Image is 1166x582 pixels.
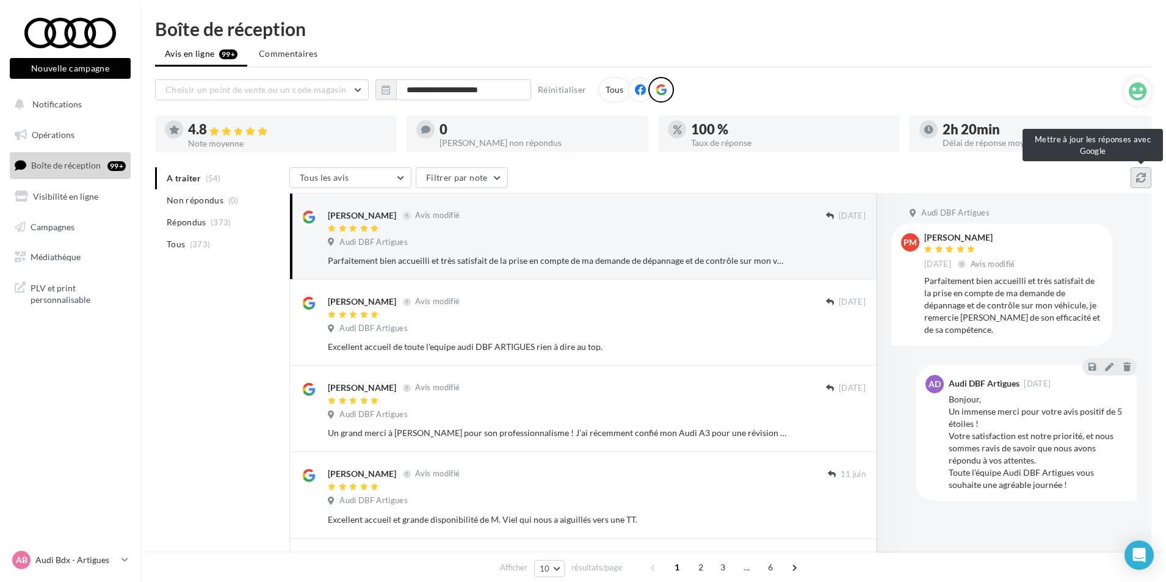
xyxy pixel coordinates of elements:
span: (0) [228,195,239,205]
span: Audi DBF Artigues [339,409,408,420]
div: Excellent accueil de toute l'equipe audi DBF ARTIGUES rien à dire au top. [328,341,786,353]
span: (373) [211,217,231,227]
span: AD [929,378,941,390]
span: Tous les avis [300,172,349,183]
div: [PERSON_NAME] [328,296,396,308]
div: Boîte de réception [155,20,1151,38]
button: 10 [534,560,565,577]
button: Choisir un point de vente ou un code magasin [155,79,369,100]
span: [DATE] [839,211,866,222]
div: Parfaitement bien accueilli et très satisfait de la prise en compte de ma demande de dépannage et... [924,275,1103,336]
div: Domaine [63,72,94,80]
span: Avis modifié [971,259,1015,269]
button: Filtrer par note [416,167,508,188]
div: Excellent accueil et grande disponibilité de M. Viel qui nous a aiguillés vers une TT. [328,514,786,526]
span: Opérations [32,129,74,140]
span: Audi DBF Artigues [339,323,408,334]
a: AB Audi Bdx - Artigues [10,548,131,572]
div: Tous [598,77,631,103]
div: Note moyenne [188,139,387,148]
img: tab_keywords_by_traffic_grey.svg [139,71,148,81]
span: Commentaires [259,48,317,60]
span: Répondus [167,216,206,228]
span: Audi DBF Artigues [921,208,990,219]
span: 3 [713,558,733,577]
span: Médiathèque [31,252,81,262]
span: 2 [691,558,711,577]
div: [PERSON_NAME] [924,233,1018,242]
div: Parfaitement bien accueilli et très satisfait de la prise en compte de ma demande de dépannage et... [328,255,786,267]
button: Tous les avis [289,167,411,188]
a: Boîte de réception99+ [7,152,133,178]
span: Audi DBF Artigues [339,237,408,248]
div: 100 % [691,123,890,136]
div: Taux de réponse [691,139,890,147]
div: [PERSON_NAME] [328,382,396,394]
a: Opérations [7,122,133,148]
div: Mettre à jour les réponses avec Google [1023,129,1163,161]
img: website_grey.svg [20,32,29,42]
span: Boîte de réception [31,160,101,170]
button: Nouvelle campagne [10,58,131,79]
a: Campagnes [7,214,133,240]
div: 0 [440,123,639,136]
span: [DATE] [839,297,866,308]
span: Non répondus [167,194,223,206]
a: Médiathèque [7,244,133,270]
div: Domaine: [DOMAIN_NAME] [32,32,138,42]
span: Avis modifié [415,469,460,479]
span: [DATE] [839,383,866,394]
span: Afficher [500,562,527,573]
div: Mots-clés [152,72,187,80]
p: Audi Bdx - Artigues [35,554,117,566]
div: [PERSON_NAME] [328,468,396,480]
span: Tous [167,238,185,250]
button: Réinitialiser [533,82,592,97]
div: [PERSON_NAME] [328,209,396,222]
span: 6 [761,558,780,577]
span: Avis modifié [415,211,460,220]
a: Visibilité en ligne [7,184,133,209]
img: tab_domain_overview_orange.svg [49,71,59,81]
span: [DATE] [1024,380,1051,388]
div: Open Intercom Messenger [1124,540,1154,570]
button: Notifications [7,92,128,117]
div: Audi DBF Artigues [949,379,1019,388]
span: Choisir un point de vente ou un code magasin [165,84,346,95]
div: 4.8 [188,123,387,137]
a: PLV et print personnalisable [7,275,133,311]
span: (373) [190,239,211,249]
span: ... [737,558,756,577]
span: PM [903,236,917,249]
div: [PERSON_NAME] non répondus [440,139,639,147]
span: résultats/page [571,562,622,573]
span: [DATE] [924,259,951,270]
div: 99+ [107,161,126,171]
div: Délai de réponse moyen [943,139,1142,147]
span: Campagnes [31,221,74,231]
span: Notifications [32,99,82,109]
div: 2h 20min [943,123,1142,136]
span: AB [16,554,27,566]
span: 1 [667,558,687,577]
span: Audi DBF Artigues [339,495,408,506]
span: Avis modifié [415,383,460,393]
div: v 4.0.25 [34,20,60,29]
div: Un grand merci à [PERSON_NAME] pour son professionnalisme ! J’ai récemment confié mon Audi A3 pou... [328,427,786,439]
span: PLV et print personnalisable [31,280,126,306]
img: logo_orange.svg [20,20,29,29]
span: Visibilité en ligne [33,191,98,202]
div: Bonjour, Un immense merci pour votre avis positif de 5 étoiles ! Votre satisfaction est notre pri... [949,393,1127,491]
span: Avis modifié [415,297,460,307]
span: 11 juin [841,469,866,480]
span: 10 [540,564,550,573]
